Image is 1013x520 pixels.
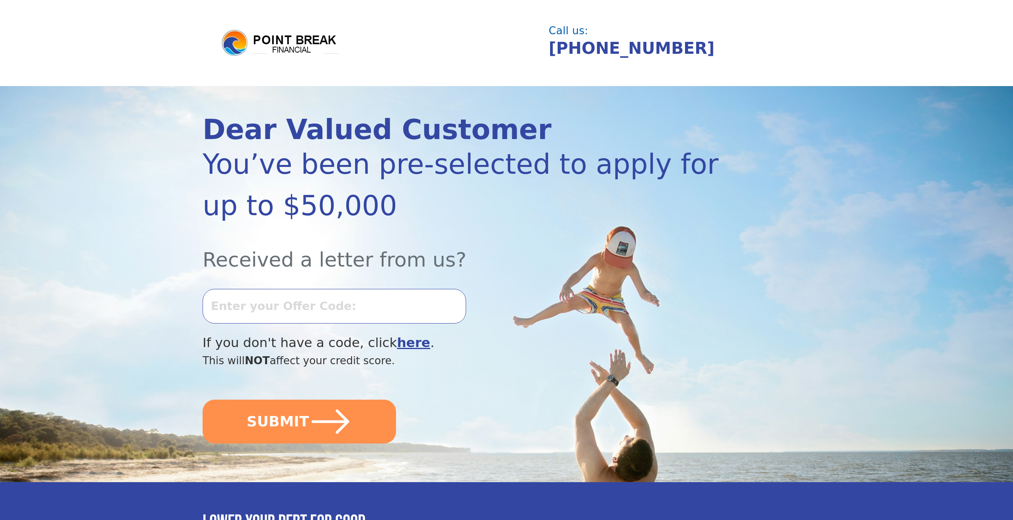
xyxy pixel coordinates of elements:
[549,26,802,36] div: Call us:
[203,289,466,323] input: Enter your Offer Code:
[245,354,270,367] span: NOT
[203,226,719,275] div: Received a letter from us?
[221,29,340,57] img: logo.png
[203,143,719,226] div: You’ve been pre-selected to apply for up to $50,000
[203,333,719,353] div: If you don't have a code, click .
[203,400,396,443] button: SUBMIT
[397,335,430,350] a: here
[203,353,719,369] div: This will affect your credit score.
[203,116,719,143] div: Dear Valued Customer
[549,39,715,58] a: [PHONE_NUMBER]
